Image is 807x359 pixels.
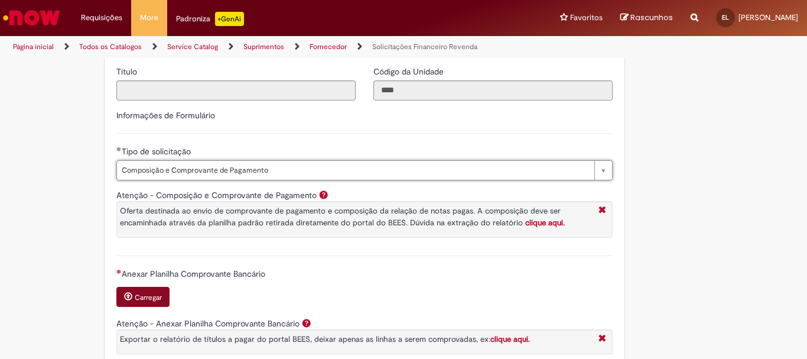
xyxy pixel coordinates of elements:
label: Atenção - Anexar Planilha Comprovante Bancário [116,318,300,329]
span: More [140,12,158,24]
a: Página inicial [13,42,54,51]
a: Todos os Catálogos [79,42,142,51]
input: Código da Unidade [373,80,613,101]
p: +GenAi [215,12,244,26]
a: Fornecedor [310,42,347,51]
span: Anexar Planilha Comprovante Bancário [122,269,268,279]
label: Somente leitura - Código da Unidade [373,66,446,77]
a: Rascunhos [620,12,673,24]
input: Título [116,80,356,101]
i: Fechar More information Por question_atencao_comprovante_bancario [596,333,609,345]
span: Ajuda para Atenção - Composição e Comprovante de Pagamento [317,190,331,199]
span: Favoritos [570,12,603,24]
span: Exportar o relatório de títulos a pagar do portal BEES, deixar apenas as linhas a serem comprovad... [120,334,530,344]
img: ServiceNow [1,6,62,30]
span: [PERSON_NAME] [738,12,798,22]
a: clique aqui. [490,334,530,344]
span: EL [722,14,729,21]
a: Suprimentos [243,42,284,51]
small: Carregar [135,293,162,302]
label: Informações de Formulário [116,110,215,121]
span: Tipo de solicitação [122,146,193,157]
button: Carregar anexo de Anexar Planilha Comprovante Bancário Required [116,287,170,307]
div: Padroniza [176,12,244,26]
ul: Trilhas de página [9,36,529,58]
span: Composição e Comprovante de Pagamento [122,161,588,180]
i: Fechar More information Por question_atencao [596,205,609,217]
label: Somente leitura - Título [116,66,139,77]
span: Obrigatório Preenchido [116,147,122,151]
a: Service Catalog [167,42,218,51]
span: Necessários [116,269,122,274]
label: Atenção - Composição e Comprovante de Pagamento [116,190,317,200]
a: clique aqui. [525,218,565,228]
span: Requisições [81,12,122,24]
span: Rascunhos [630,12,673,23]
span: Ajuda para Atenção - Anexar Planilha Comprovante Bancário [300,318,314,328]
a: Solicitações Financeiro Revenda [372,42,477,51]
span: Oferta destinada ao envio de comprovante de pagamento e composição da relação de notas pagas. A c... [120,206,565,228]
